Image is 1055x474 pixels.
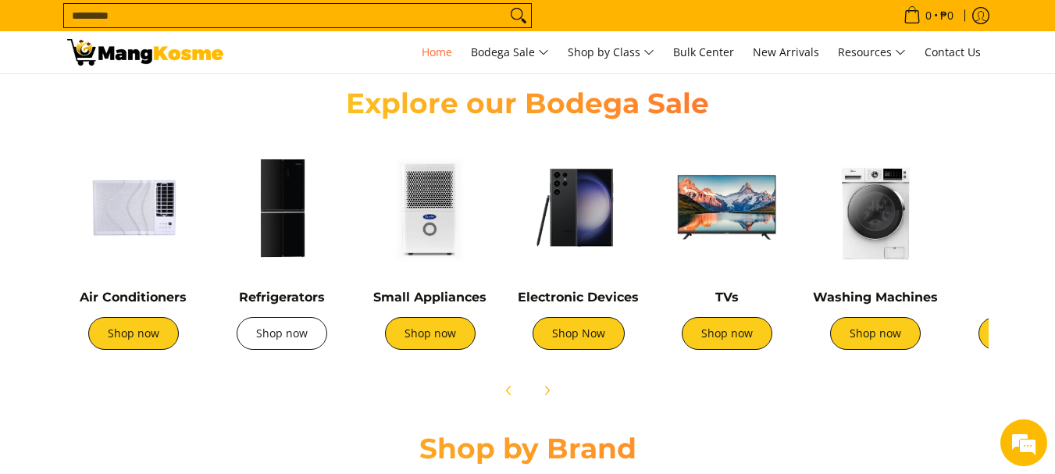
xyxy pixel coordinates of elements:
span: Bulk Center [673,45,734,59]
span: New Arrivals [753,45,819,59]
span: ₱0 [938,10,956,21]
span: • [899,7,958,24]
a: Contact Us [917,31,989,73]
button: Previous [492,373,526,408]
a: Bodega Sale [463,31,557,73]
a: Bulk Center [665,31,742,73]
a: Small Appliances [373,290,487,305]
img: Electronic Devices [512,141,645,274]
img: Washing Machines [809,141,942,274]
a: Air Conditioners [80,290,187,305]
span: Shop by Class [568,43,654,62]
nav: Main Menu [239,31,989,73]
button: Next [529,373,564,408]
span: 0 [923,10,934,21]
a: Shop now [385,317,476,350]
a: Electronic Devices [518,290,639,305]
a: Resources [830,31,914,73]
a: Shop now [237,317,327,350]
img: Refrigerators [216,141,348,274]
a: Shop now [88,317,179,350]
span: Contact Us [925,45,981,59]
span: Resources [838,43,906,62]
a: Shop now [682,317,772,350]
a: Shop Now [533,317,625,350]
a: Refrigerators [239,290,325,305]
h2: Shop by Brand [67,431,989,466]
a: New Arrivals [745,31,827,73]
a: Shop by Class [560,31,662,73]
span: Bodega Sale [471,43,549,62]
h2: Explore our Bodega Sale [301,86,754,121]
a: Home [414,31,460,73]
a: Washing Machines [813,290,938,305]
img: Air Conditioners [67,141,200,274]
button: Search [506,4,531,27]
a: Shop now [830,317,921,350]
img: Small Appliances [364,141,497,274]
span: Home [422,45,452,59]
a: TVs [715,290,739,305]
img: TVs [661,141,793,274]
img: Mang Kosme: Your Home Appliances Warehouse Sale Partner! [67,39,223,66]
